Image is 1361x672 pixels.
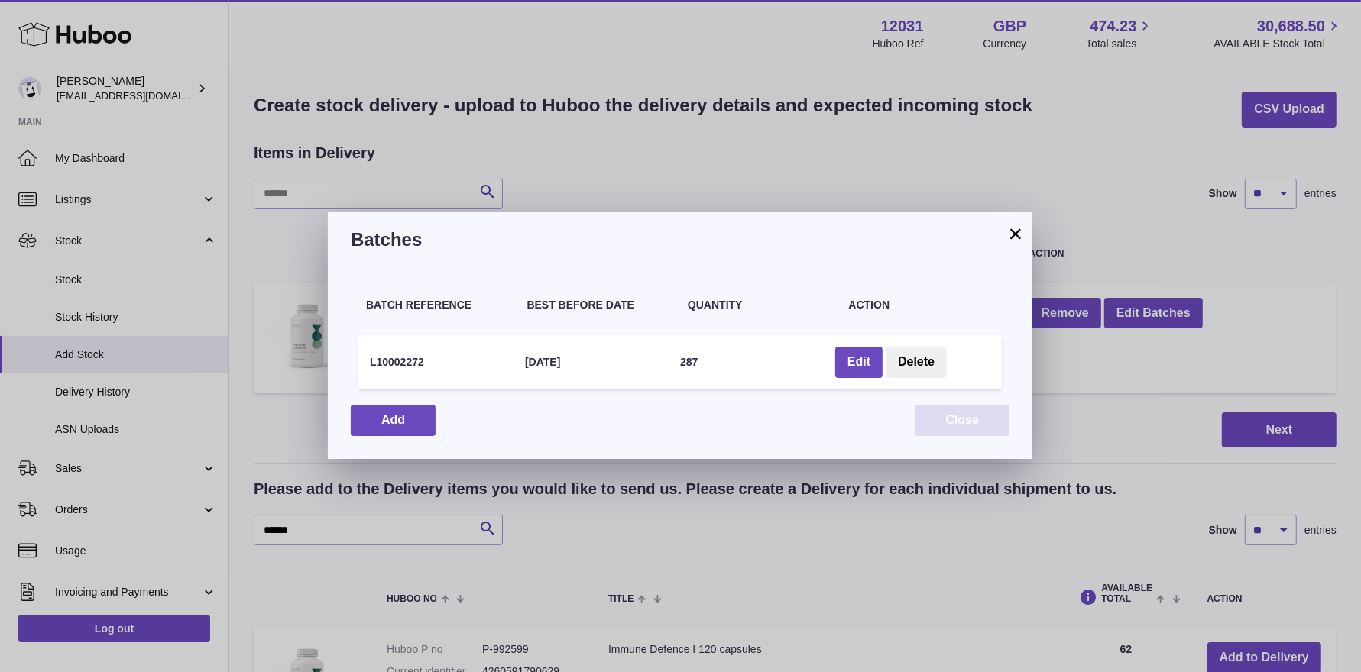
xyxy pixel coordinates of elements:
[351,405,436,436] button: Add
[835,347,883,378] button: Edit
[849,298,995,312] h4: Action
[886,347,947,378] button: Delete
[688,298,834,312] h4: Quantity
[370,355,424,370] h4: L10002272
[915,405,1009,436] button: Close
[525,355,560,370] h4: [DATE]
[527,298,673,312] h4: Best Before Date
[680,355,698,370] h4: 287
[366,298,512,312] h4: Batch Reference
[351,228,1009,252] h3: Batches
[1006,225,1025,243] button: ×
